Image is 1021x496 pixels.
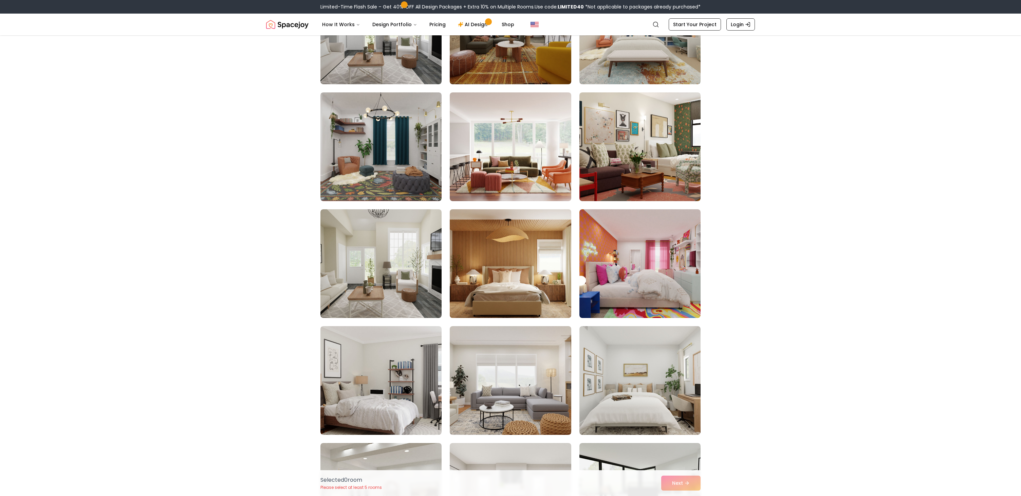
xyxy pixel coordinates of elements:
[669,18,721,31] a: Start Your Project
[317,18,366,31] button: How It Works
[450,326,571,435] img: Room room-35
[579,209,701,318] img: Room room-33
[496,18,520,31] a: Shop
[726,18,755,31] a: Login
[266,14,755,35] nav: Global
[266,18,309,31] img: Spacejoy Logo
[320,326,442,435] img: Room room-34
[424,18,451,31] a: Pricing
[579,326,701,435] img: Room room-36
[320,209,442,318] img: Room room-31
[531,20,539,29] img: United States
[558,3,584,10] b: LIMITED40
[320,3,701,10] div: Limited-Time Flash Sale – Get 40% OFF All Design Packages + Extra 10% on Multiple Rooms.
[447,207,574,321] img: Room room-32
[450,92,571,201] img: Room room-29
[266,18,309,31] a: Spacejoy
[579,92,701,201] img: Room room-30
[367,18,423,31] button: Design Portfolio
[317,18,520,31] nav: Main
[320,92,442,201] img: Room room-28
[320,476,382,484] p: Selected 0 room
[535,3,584,10] span: Use code:
[584,3,701,10] span: *Not applicable to packages already purchased*
[320,485,382,490] p: Please select at least 5 rooms
[452,18,495,31] a: AI Design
